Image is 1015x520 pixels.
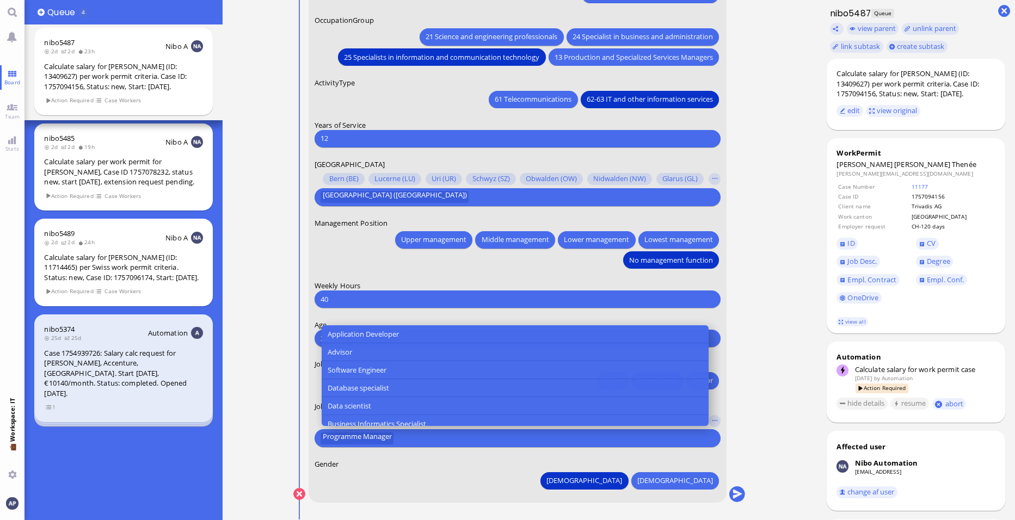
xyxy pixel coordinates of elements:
span: 2d [44,143,61,151]
span: Application Developer [328,329,399,340]
a: Empl. Contract [836,274,899,286]
span: Nidwalden (NW) [593,175,646,183]
span: Degree [927,256,950,266]
button: Add [38,9,45,16]
button: edit [836,105,863,117]
a: nibo5374 [44,324,75,334]
span: Years of Service [315,120,366,130]
button: [DEMOGRAPHIC_DATA] [631,472,719,490]
span: [DEMOGRAPHIC_DATA] [547,475,623,486]
task-group-action-menu: link subtask [830,41,883,53]
div: Calculate salary for [PERSON_NAME] (ID: 11714465) per Swiss work permit criteria. Status: new, Ca... [44,252,202,283]
span: 4 [82,8,85,16]
span: CV [927,238,936,248]
button: No management function [623,251,719,269]
span: by [874,374,880,382]
span: Case Workers [104,96,142,105]
span: Nibo A [165,41,188,51]
span: 13 Production and Specialized Services Managers [555,52,713,63]
span: 19h [78,143,98,151]
span: [DATE] [855,374,872,382]
span: Nibo A [165,137,188,147]
img: NA [191,40,203,52]
div: WorkPermit [836,148,995,158]
span: Uri (UR) [432,175,456,183]
button: Schwyz (SZ) [466,173,516,185]
span: 24 Specialist in business and administration [573,31,713,42]
button: Software Engineer [322,361,709,379]
span: 💼 Workspace: IT [8,442,16,466]
button: Lowest management [638,231,719,249]
button: unlink parent [902,23,959,35]
span: Lucerne (LU) [374,175,415,183]
a: view all [836,317,868,326]
span: Middle management [482,234,549,245]
img: Aut [191,327,203,339]
a: CV [916,238,939,250]
div: Case 1754939726: Salary calc request for [PERSON_NAME], Accenture, [GEOGRAPHIC_DATA]. Start [DATE... [44,348,202,399]
a: nibo5487 [44,38,75,47]
span: 2d [61,47,78,55]
a: nibo5485 [44,133,75,143]
span: Business Informatics Specialist [328,418,426,430]
button: Uri (UR) [426,173,462,185]
span: Queue [47,6,78,18]
button: Glarus (GL) [656,173,704,185]
td: Case Number [838,182,909,191]
button: Lower management [558,231,635,249]
span: 23h [78,47,98,55]
span: Gender [315,459,339,469]
button: [GEOGRAPHIC_DATA] ([GEOGRAPHIC_DATA]) [321,191,469,203]
div: Automation [836,352,995,362]
button: 61 Telecommunications [489,91,577,108]
div: Affected user [836,442,885,451]
span: Age [315,320,327,330]
span: nibo5489 [44,228,75,238]
span: [DEMOGRAPHIC_DATA] [637,475,713,486]
button: Database specialist [322,379,709,397]
span: OccupationGroup [315,15,374,25]
span: Action Required [45,287,94,296]
td: [GEOGRAPHIC_DATA] [911,212,994,221]
button: Data scientist [322,397,709,415]
button: Bern (BE) [323,173,365,185]
td: Employer request [838,222,909,231]
img: You [6,497,18,509]
span: Software Engineer [328,364,386,376]
span: Team [2,113,23,120]
td: Work canton [838,212,909,221]
a: [EMAIL_ADDRESS] [855,468,902,475]
span: view 1 items [45,403,56,412]
a: 11177 [912,183,928,190]
button: [DEMOGRAPHIC_DATA] [540,472,628,490]
button: Advisor [322,343,709,361]
span: Board [2,78,23,86]
button: Nidwalden (NW) [587,173,652,185]
span: 2d [44,47,61,55]
div: Calculate salary for [PERSON_NAME] (ID: 13409627) per work permit criteria. Case ID: 1757094156, ... [44,61,202,92]
span: Stats [3,145,22,152]
span: Action Required [856,383,908,393]
a: Empl. Conf. [916,274,967,286]
button: view parent [847,23,899,35]
a: ID [836,238,858,250]
span: link subtask [841,41,881,51]
span: 25 Specialists in information and communication technology [345,52,540,63]
span: 25d [44,334,64,342]
span: Job Desc. [847,256,877,266]
img: Nibo Automation [836,460,848,472]
button: Programme Manager [321,432,393,444]
span: Management Position [315,218,387,228]
span: Lower management [564,234,630,245]
span: ID [847,238,854,248]
span: Schwyz (SZ) [472,175,510,183]
button: 25 Specialists in information and communication technology [338,48,545,66]
span: Lowest management [644,234,713,245]
span: Empl. Contract [847,275,896,284]
button: create subtask [887,41,948,53]
span: No management function [629,255,713,266]
span: [GEOGRAPHIC_DATA] [315,159,385,169]
span: Queue [871,9,894,18]
a: Job Desc. [836,256,880,268]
